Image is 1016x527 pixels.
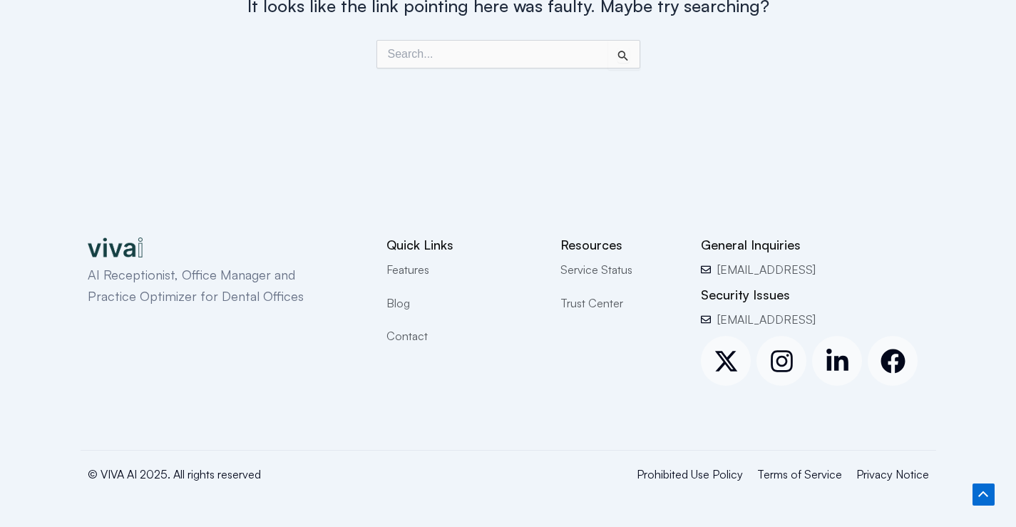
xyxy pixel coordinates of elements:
h2: Resources [560,237,679,253]
input: Search [608,40,640,70]
h2: Quick Links [386,237,539,253]
a: Terms of Service [757,465,842,483]
a: Blog [386,294,539,312]
h2: General Inquiries [701,237,928,253]
a: [EMAIL_ADDRESS] [701,310,928,329]
span: [EMAIL_ADDRESS] [714,260,816,279]
a: Service Status [560,260,679,279]
h2: Security Issues [701,287,928,303]
span: Contact [386,327,428,345]
span: [EMAIL_ADDRESS] [714,310,816,329]
a: Features [386,260,539,279]
span: Trust Center [560,294,623,312]
a: Trust Center [560,294,679,312]
a: Prohibited Use Policy [637,465,743,483]
a: Contact [386,327,539,345]
p: AI Receptionist, Office Manager and Practice Optimizer for Dental Offices [88,265,337,307]
p: © VIVA AI 2025. All rights reserved [88,465,457,483]
span: Service Status [560,260,632,279]
span: Features [386,260,429,279]
input: Search Submit [376,40,640,68]
span: Blog [386,294,410,312]
a: [EMAIL_ADDRESS] [701,260,928,279]
a: Privacy Notice [856,465,929,483]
